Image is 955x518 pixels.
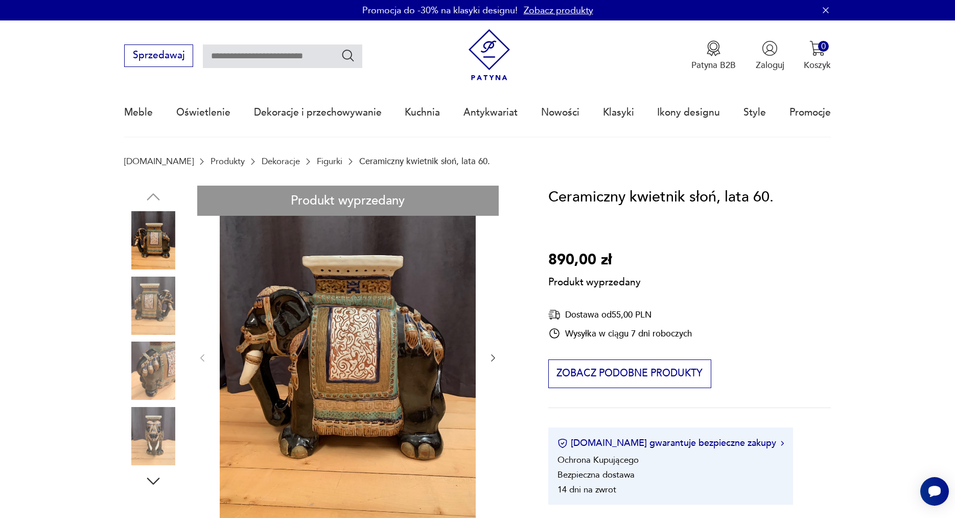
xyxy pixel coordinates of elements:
[804,59,831,71] p: Koszyk
[557,438,568,448] img: Ikona certyfikatu
[781,441,784,446] img: Ikona strzałki w prawo
[211,157,245,166] a: Produkty
[548,308,692,321] div: Dostawa od 55,00 PLN
[920,477,949,506] iframe: Smartsupp widget button
[548,249,641,272] p: 890,00 zł
[254,89,382,136] a: Dekoracje i przechowywanie
[756,40,784,71] button: Zaloguj
[548,308,561,321] img: Ikona dostawy
[548,359,711,388] button: Zobacz podobne produkty
[557,437,784,449] button: [DOMAIN_NAME] gwarantuje bezpieczne zakupy
[756,59,784,71] p: Zaloguj
[124,157,194,166] a: [DOMAIN_NAME]
[405,89,440,136] a: Kuchnia
[463,89,518,136] a: Antykwariat
[603,89,634,136] a: Klasyki
[124,52,193,60] a: Sprzedawaj
[743,89,766,136] a: Style
[809,40,825,56] img: Ikona koszyka
[557,469,635,481] li: Bezpieczna dostawa
[691,40,736,71] a: Ikona medaluPatyna B2B
[657,89,720,136] a: Ikony designu
[463,29,515,81] img: Patyna - sklep z meblami i dekoracjami vintage
[359,157,490,166] p: Ceramiczny kwietnik słoń, lata 60.
[124,44,193,67] button: Sprzedawaj
[691,59,736,71] p: Patyna B2B
[557,454,639,466] li: Ochrona Kupującego
[124,89,153,136] a: Meble
[804,40,831,71] button: 0Koszyk
[341,48,356,63] button: Szukaj
[548,272,641,289] p: Produkt wyprzedany
[691,40,736,71] button: Patyna B2B
[789,89,831,136] a: Promocje
[548,327,692,340] div: Wysyłka w ciągu 7 dni roboczych
[524,4,593,17] a: Zobacz produkty
[541,89,579,136] a: Nowości
[818,41,829,52] div: 0
[706,40,721,56] img: Ikona medalu
[176,89,230,136] a: Oświetlenie
[548,186,774,209] h1: Ceramiczny kwietnik słoń, lata 60.
[762,40,778,56] img: Ikonka użytkownika
[317,157,342,166] a: Figurki
[557,484,616,496] li: 14 dni na zwrot
[362,4,518,17] p: Promocja do -30% na klasyki designu!
[262,157,300,166] a: Dekoracje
